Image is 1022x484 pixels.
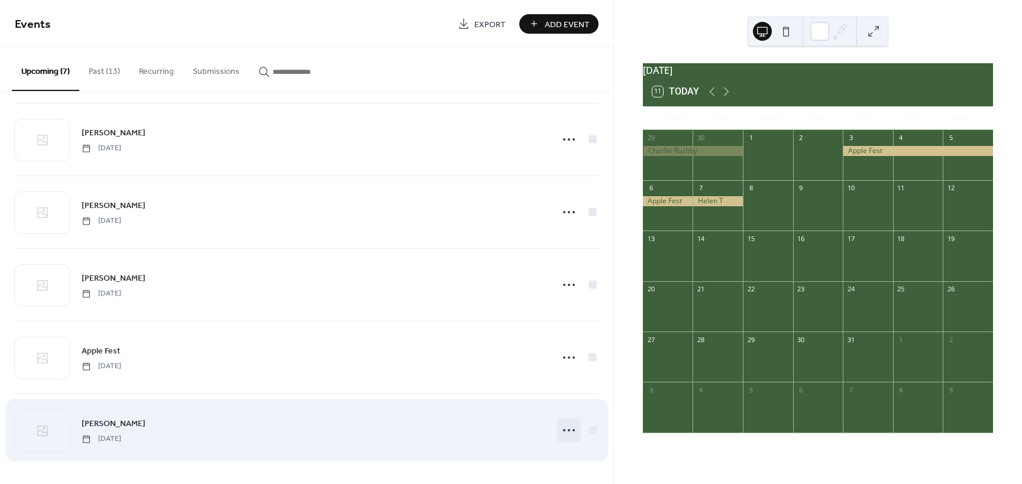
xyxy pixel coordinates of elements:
div: 6 [797,385,806,394]
div: 4 [696,385,705,394]
div: 18 [897,234,905,243]
button: Past (13) [79,48,130,90]
span: Events [15,13,51,36]
div: [DATE] [643,63,993,77]
div: 30 [696,134,705,142]
div: 14 [696,234,705,243]
button: Submissions [183,48,249,90]
div: 23 [797,285,806,294]
button: Add Event [519,14,599,34]
div: Thu [794,106,842,130]
a: Apple Fest [82,344,121,358]
div: 15 [746,234,755,243]
div: 19 [946,234,955,243]
a: [PERSON_NAME] [82,199,145,212]
div: Wed [747,106,794,130]
div: 2 [797,134,806,142]
span: [DATE] [82,143,121,154]
div: 26 [946,285,955,294]
div: Apple Fest [843,146,993,156]
div: 4 [897,134,905,142]
div: 12 [946,184,955,193]
div: 3 [846,134,855,142]
span: Add Event [545,18,590,31]
span: [DATE] [82,434,121,444]
div: Mon [652,106,700,130]
div: 16 [797,234,806,243]
div: 8 [897,385,905,394]
span: [DATE] [82,216,121,226]
span: [PERSON_NAME] [82,418,145,430]
div: 6 [646,184,655,193]
button: 11Today [648,83,703,100]
div: Tue [700,106,747,130]
div: Charlie Rushby [643,146,743,156]
div: 7 [696,184,705,193]
span: Export [474,18,506,31]
a: [PERSON_NAME] [82,417,145,430]
div: 28 [696,335,705,344]
div: 30 [797,335,806,344]
div: 13 [646,234,655,243]
div: 29 [746,335,755,344]
a: [PERSON_NAME] [82,126,145,139]
div: 3 [646,385,655,394]
div: 2 [946,335,955,344]
div: 8 [746,184,755,193]
span: [PERSON_NAME] [82,272,145,285]
span: [DATE] [82,288,121,299]
div: 10 [846,184,855,193]
div: 29 [646,134,655,142]
div: 17 [846,234,855,243]
span: [PERSON_NAME] [82,200,145,212]
div: 7 [846,385,855,394]
div: Sun [936,106,984,130]
div: 1 [897,335,905,344]
div: 9 [797,184,806,193]
div: Helen T [693,196,743,206]
button: Upcoming (7) [12,48,79,91]
div: 31 [846,335,855,344]
div: Sat [889,106,936,130]
div: 20 [646,285,655,294]
button: Recurring [130,48,183,90]
div: 5 [746,385,755,394]
div: Fri [842,106,889,130]
span: [PERSON_NAME] [82,127,145,139]
div: 21 [696,285,705,294]
span: [DATE] [82,361,121,372]
div: 11 [897,184,905,193]
div: 27 [646,335,655,344]
div: 5 [946,134,955,142]
div: 25 [897,285,905,294]
span: Apple Fest [82,345,121,358]
a: [PERSON_NAME] [82,271,145,285]
div: Apple Fest [643,196,693,206]
div: 1 [746,134,755,142]
div: 22 [746,285,755,294]
div: 9 [946,385,955,394]
a: Export [449,14,515,34]
div: 24 [846,285,855,294]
